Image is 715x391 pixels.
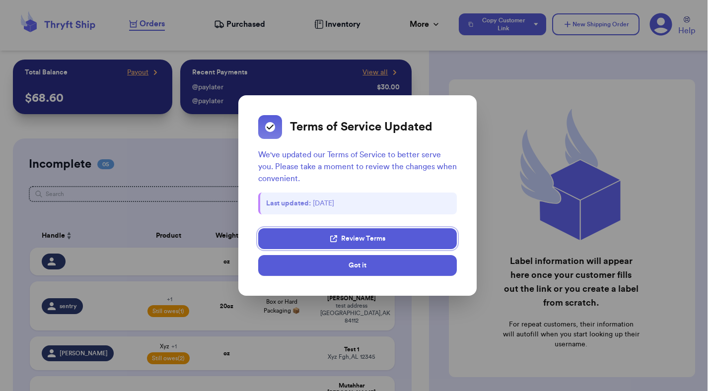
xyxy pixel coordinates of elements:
button: Got it [258,255,457,276]
a: Review Terms [258,228,457,249]
h2: Terms of Service Updated [290,120,432,134]
div: [DATE] [258,193,457,214]
strong: Last updated: [266,200,311,207]
p: We've updated our Terms of Service to better serve you. Please take a moment to review the change... [258,149,457,185]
